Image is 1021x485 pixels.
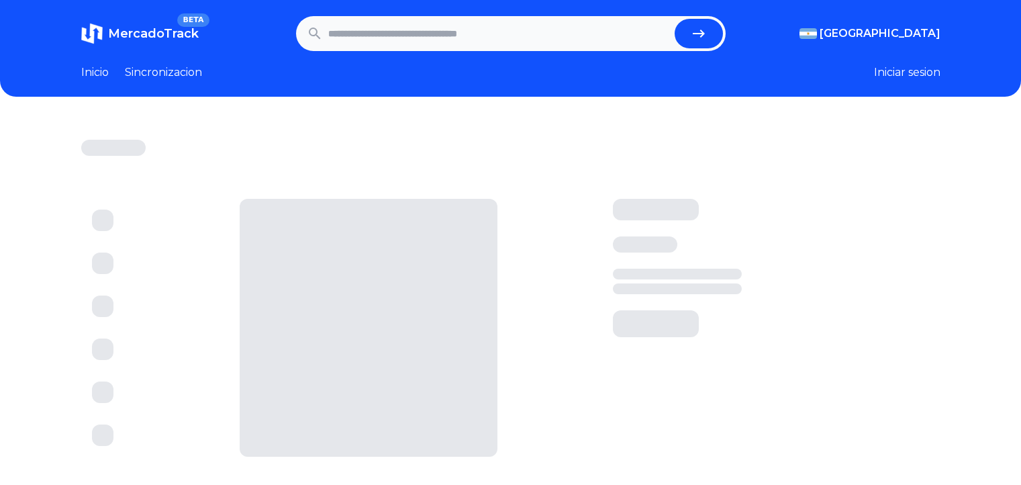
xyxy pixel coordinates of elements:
img: Argentina [799,28,817,39]
img: MercadoTrack [81,23,103,44]
span: MercadoTrack [108,26,199,41]
a: Inicio [81,64,109,81]
button: [GEOGRAPHIC_DATA] [799,26,940,42]
a: MercadoTrackBETA [81,23,199,44]
span: BETA [177,13,209,27]
a: Sincronizacion [125,64,202,81]
button: Iniciar sesion [874,64,940,81]
span: [GEOGRAPHIC_DATA] [820,26,940,42]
